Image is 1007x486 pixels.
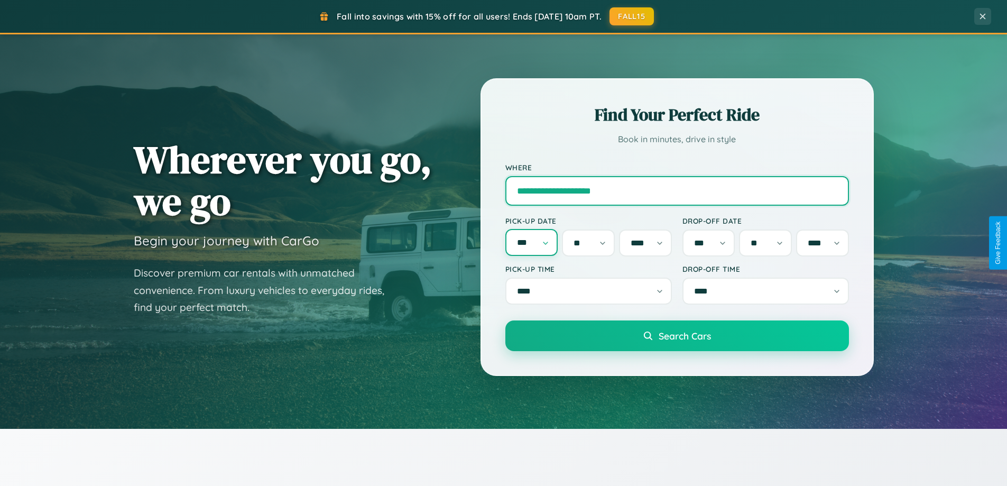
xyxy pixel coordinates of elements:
[505,103,849,126] h2: Find Your Perfect Ride
[682,264,849,273] label: Drop-off Time
[134,264,398,316] p: Discover premium car rentals with unmatched convenience. From luxury vehicles to everyday rides, ...
[659,330,711,342] span: Search Cars
[505,264,672,273] label: Pick-up Time
[505,320,849,351] button: Search Cars
[134,233,319,249] h3: Begin your journey with CarGo
[505,163,849,172] label: Where
[505,216,672,225] label: Pick-up Date
[134,139,432,222] h1: Wherever you go, we go
[994,222,1002,264] div: Give Feedback
[609,7,654,25] button: FALL15
[337,11,602,22] span: Fall into savings with 15% off for all users! Ends [DATE] 10am PT.
[505,132,849,147] p: Book in minutes, drive in style
[682,216,849,225] label: Drop-off Date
